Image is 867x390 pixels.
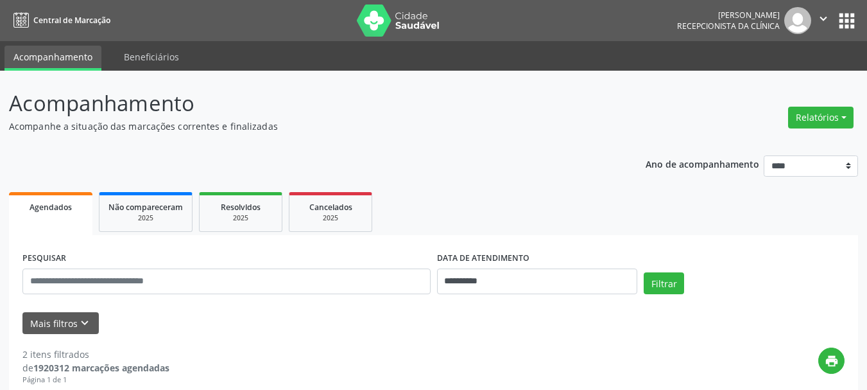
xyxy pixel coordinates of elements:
div: 2025 [298,213,363,223]
button: Filtrar [644,272,684,294]
span: Recepcionista da clínica [677,21,780,31]
span: Cancelados [309,202,352,213]
p: Acompanhamento [9,87,603,120]
button: print [818,348,845,374]
img: img [784,7,811,34]
div: 2025 [209,213,273,223]
span: Central de Marcação [33,15,110,26]
strong: 1920312 marcações agendadas [33,362,169,374]
button: apps [836,10,858,32]
span: Não compareceram [108,202,183,213]
i: keyboard_arrow_down [78,316,92,330]
button:  [811,7,836,34]
a: Central de Marcação [9,10,110,31]
div: Página 1 de 1 [22,375,169,386]
a: Acompanhamento [4,46,101,71]
label: DATA DE ATENDIMENTO [437,249,529,269]
button: Relatórios [788,107,854,129]
a: Beneficiários [115,46,188,68]
div: 2025 [108,213,183,223]
p: Acompanhe a situação das marcações correntes e finalizadas [9,120,603,133]
span: Agendados [30,202,72,213]
div: 2 itens filtrados [22,348,169,361]
label: PESQUISAR [22,249,66,269]
div: [PERSON_NAME] [677,10,780,21]
button: Mais filtroskeyboard_arrow_down [22,312,99,335]
p: Ano de acompanhamento [646,155,759,172]
i:  [816,12,830,26]
div: de [22,361,169,375]
span: Resolvidos [221,202,261,213]
i: print [825,354,839,368]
